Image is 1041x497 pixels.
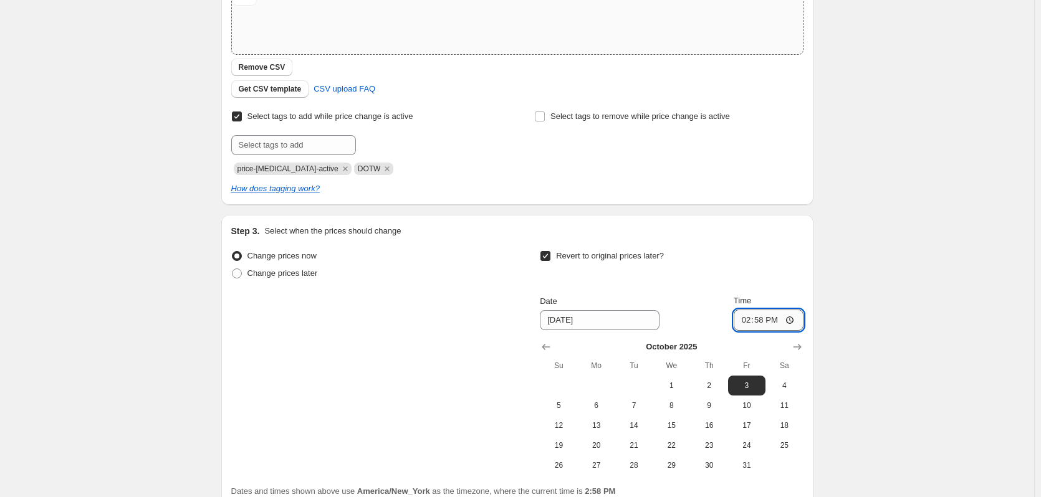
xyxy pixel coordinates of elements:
[658,420,685,430] span: 15
[231,59,293,76] button: Remove CSV
[733,400,760,410] span: 10
[765,356,803,376] th: Saturday
[765,376,803,395] button: Saturday October 4 2025
[770,361,798,371] span: Sa
[545,400,572,410] span: 5
[340,163,351,174] button: Remove price-change-job-active
[658,440,685,450] span: 22
[540,356,577,376] th: Sunday
[583,361,610,371] span: Mo
[231,184,320,193] a: How does tagging work?
[690,415,727,435] button: Thursday October 16 2025
[653,435,690,455] button: Wednesday October 22 2025
[765,395,803,415] button: Saturday October 11 2025
[578,415,615,435] button: Monday October 13 2025
[733,440,760,450] span: 24
[583,460,610,470] span: 27
[578,395,615,415] button: Monday October 6 2025
[690,455,727,475] button: Thursday October 30 2025
[658,460,685,470] span: 29
[357,486,430,496] b: America/New_York
[653,395,690,415] button: Wednesday October 8 2025
[770,440,798,450] span: 25
[728,356,765,376] th: Friday
[585,486,615,496] b: 2:58 PM
[578,455,615,475] button: Monday October 27 2025
[733,361,760,371] span: Fr
[620,400,648,410] span: 7
[728,435,765,455] button: Friday October 24 2025
[765,435,803,455] button: Saturday October 25 2025
[695,460,722,470] span: 30
[540,435,577,455] button: Sunday October 19 2025
[653,455,690,475] button: Wednesday October 29 2025
[540,296,557,306] span: Date
[653,356,690,376] th: Wednesday
[658,381,685,391] span: 1
[658,361,685,371] span: We
[556,251,664,260] span: Revert to original prices later?
[537,338,555,356] button: Show previous month, September 2025
[728,376,765,395] button: Friday October 3 2025
[540,310,660,330] input: 9/25/2025
[231,80,309,98] button: Get CSV template
[690,435,727,455] button: Thursday October 23 2025
[653,376,690,395] button: Wednesday October 1 2025
[770,381,798,391] span: 4
[789,338,806,356] button: Show next month, November 2025
[770,400,798,410] span: 11
[695,420,722,430] span: 16
[239,84,302,94] span: Get CSV template
[728,415,765,435] button: Friday October 17 2025
[770,420,798,430] span: 18
[620,460,648,470] span: 28
[690,376,727,395] button: Thursday October 2 2025
[306,79,383,99] a: CSV upload FAQ
[620,361,648,371] span: Tu
[583,420,610,430] span: 13
[540,395,577,415] button: Sunday October 5 2025
[264,225,401,237] p: Select when the prices should change
[733,460,760,470] span: 31
[381,163,393,174] button: Remove DOTW
[615,415,653,435] button: Tuesday October 14 2025
[578,356,615,376] th: Monday
[231,135,356,155] input: Select tags to add
[734,296,751,305] span: Time
[615,435,653,455] button: Tuesday October 21 2025
[733,381,760,391] span: 3
[239,62,285,72] span: Remove CSV
[583,440,610,450] span: 20
[247,268,318,278] span: Change prices later
[695,381,722,391] span: 2
[578,435,615,455] button: Monday October 20 2025
[545,420,572,430] span: 12
[658,400,685,410] span: 8
[615,356,653,376] th: Tuesday
[247,251,317,260] span: Change prices now
[734,310,804,331] input: 12:00
[695,361,722,371] span: Th
[620,420,648,430] span: 14
[237,164,338,173] span: price-change-job-active
[545,440,572,450] span: 19
[615,455,653,475] button: Tuesday October 28 2025
[545,460,572,470] span: 26
[583,400,610,410] span: 6
[620,440,648,450] span: 21
[653,415,690,435] button: Wednesday October 15 2025
[728,395,765,415] button: Friday October 10 2025
[695,440,722,450] span: 23
[615,395,653,415] button: Tuesday October 7 2025
[540,455,577,475] button: Sunday October 26 2025
[540,415,577,435] button: Sunday October 12 2025
[231,225,260,237] h2: Step 3.
[247,111,413,121] span: Select tags to add while price change is active
[690,356,727,376] th: Thursday
[550,111,730,121] span: Select tags to remove while price change is active
[695,400,722,410] span: 9
[545,361,572,371] span: Su
[733,420,760,430] span: 17
[728,455,765,475] button: Friday October 31 2025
